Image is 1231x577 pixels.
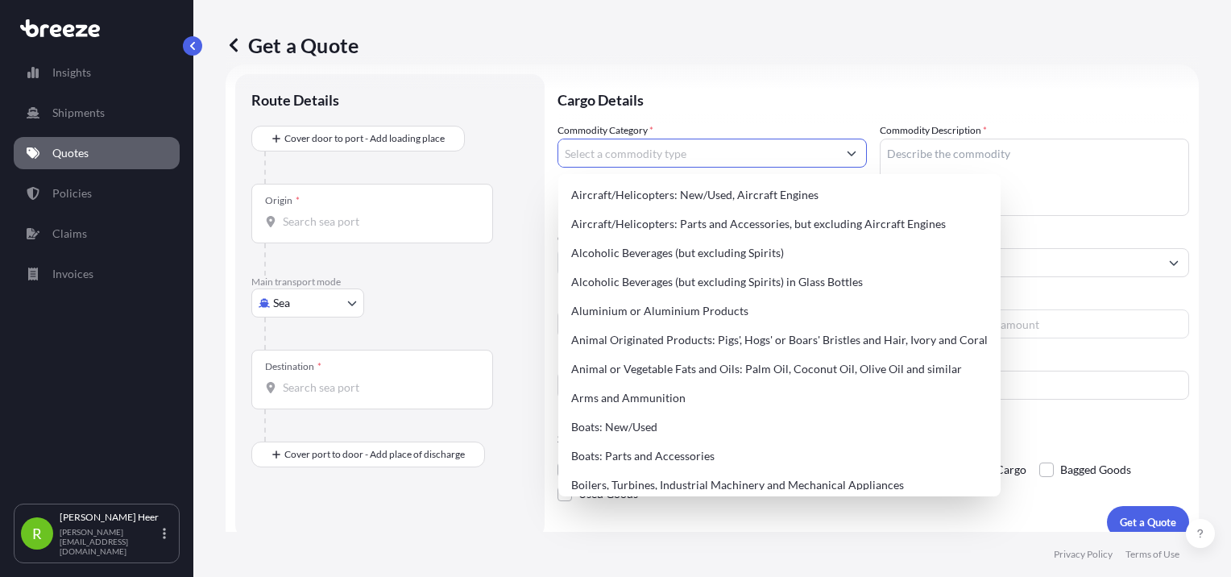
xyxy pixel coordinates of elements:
div: Boats: Parts and Accessories [565,442,994,471]
p: Shipments [52,105,105,121]
p: Invoices [52,266,93,282]
input: Enter amount [960,309,1189,338]
p: [PERSON_NAME][EMAIL_ADDRESS][DOMAIN_NAME] [60,527,160,556]
input: Origin [283,214,473,230]
span: Cover port to door - Add place of discharge [284,446,465,463]
input: Enter name [880,371,1189,400]
input: Full name [881,248,1159,277]
button: Show suggestions [1159,248,1188,277]
span: Bagged Goods [1060,458,1131,482]
input: Destination [283,380,473,396]
input: Select a commodity type [558,139,837,168]
p: Route Details [251,90,339,110]
div: Origin [265,194,300,207]
div: Alcoholic Beverages (but excluding Spirits) in Glass Bottles [565,268,994,297]
p: Terms of Use [1125,548,1179,561]
span: R [32,525,42,542]
div: Destination [265,360,321,373]
div: Aircraft/Helicopters: New/Used, Aircraft Engines [565,181,994,210]
p: Main transport mode [251,276,528,288]
div: Boilers, Turbines, Industrial Machinery and Mechanical Appliances [565,471,994,500]
span: Sea [273,295,290,311]
p: Insights [52,64,91,81]
span: Freight Cost [880,293,1189,306]
div: Animal or Vegetable Fats and Oils: Palm Oil, Coconut Oil, Olive Oil and similar [565,355,994,384]
p: Get a Quote [226,32,359,58]
div: Boats: New/Used [565,413,994,442]
p: Claims [52,226,87,242]
label: Commodity Category [557,122,653,139]
button: Select transport [251,288,364,318]
label: Commodity Description [880,122,987,139]
span: Cover door to port - Add loading place [284,131,445,147]
p: Privacy Policy [1054,548,1113,561]
div: Arms and Ammunition [565,384,994,413]
div: Aircraft/Helicopters: Parts and Accessories, but excluding Aircraft Engines [565,210,994,239]
button: Show suggestions [837,139,866,168]
div: Alcoholic Beverages (but excluding Spirits) [565,239,994,268]
p: Quotes [52,145,89,161]
p: Get a Quote [1120,514,1176,530]
p: Policies [52,185,92,201]
p: [PERSON_NAME] Heer [60,511,160,524]
div: Animal Originated Products: Pigs', Hogs' or Boars' Bristles and Hair, Ivory and Coral [565,326,994,355]
div: Aluminium or Aluminium Products [565,297,994,326]
p: Cargo Details [557,74,1189,122]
